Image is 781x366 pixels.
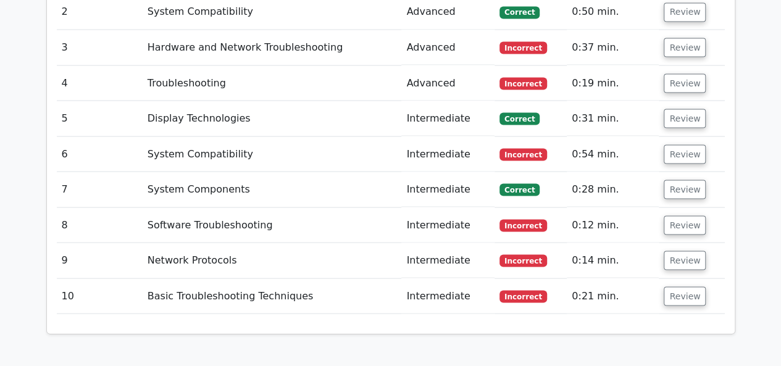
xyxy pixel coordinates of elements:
[664,251,706,270] button: Review
[664,144,706,164] button: Review
[567,243,659,278] td: 0:14 min.
[499,41,547,54] span: Incorrect
[401,278,495,314] td: Intermediate
[401,101,495,136] td: Intermediate
[143,243,402,278] td: Network Protocols
[57,101,143,136] td: 5
[57,65,143,101] td: 4
[499,148,547,160] span: Incorrect
[567,65,659,101] td: 0:19 min.
[57,30,143,65] td: 3
[57,172,143,207] td: 7
[401,207,495,243] td: Intermediate
[57,136,143,172] td: 6
[664,286,706,306] button: Review
[499,77,547,89] span: Incorrect
[664,2,706,22] button: Review
[664,215,706,235] button: Review
[567,136,659,172] td: 0:54 min.
[143,278,402,314] td: Basic Troubleshooting Techniques
[567,30,659,65] td: 0:37 min.
[401,136,495,172] td: Intermediate
[143,207,402,243] td: Software Troubleshooting
[143,65,402,101] td: Troubleshooting
[664,109,706,128] button: Review
[567,278,659,314] td: 0:21 min.
[401,172,495,207] td: Intermediate
[499,6,540,19] span: Correct
[664,38,706,57] button: Review
[57,243,143,278] td: 9
[143,172,402,207] td: System Components
[57,207,143,243] td: 8
[499,183,540,196] span: Correct
[664,73,706,93] button: Review
[567,172,659,207] td: 0:28 min.
[567,207,659,243] td: 0:12 min.
[401,30,495,65] td: Advanced
[57,278,143,314] td: 10
[499,112,540,125] span: Correct
[143,136,402,172] td: System Compatibility
[567,101,659,136] td: 0:31 min.
[143,30,402,65] td: Hardware and Network Troubleshooting
[143,101,402,136] td: Display Technologies
[664,180,706,199] button: Review
[401,65,495,101] td: Advanced
[499,219,547,231] span: Incorrect
[499,254,547,267] span: Incorrect
[499,290,547,302] span: Incorrect
[401,243,495,278] td: Intermediate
